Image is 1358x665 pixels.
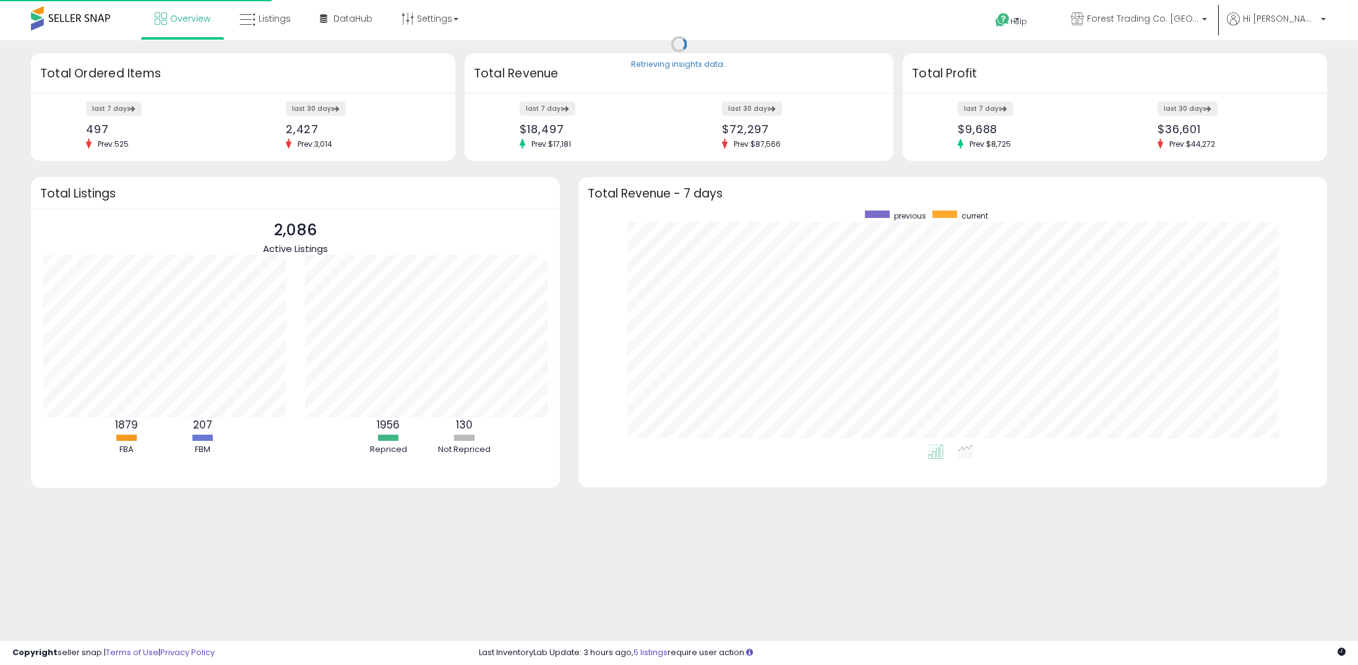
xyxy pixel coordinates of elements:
[166,444,240,456] div: FBM
[520,102,575,116] label: last 7 days
[428,444,502,456] div: Not Repriced
[963,139,1017,149] span: Prev: $8,725
[86,123,234,136] div: 497
[456,417,473,432] b: 130
[995,12,1010,28] i: Get Help
[40,65,446,82] h3: Total Ordered Items
[958,102,1013,116] label: last 7 days
[92,139,135,149] span: Prev: 525
[961,211,988,221] span: current
[728,139,787,149] span: Prev: $87,566
[263,219,328,242] p: 2,086
[86,102,142,116] label: last 7 days
[588,189,1318,198] h3: Total Revenue - 7 days
[525,139,577,149] span: Prev: $17,181
[722,102,782,116] label: last 30 days
[1243,12,1317,25] span: Hi [PERSON_NAME]
[115,417,138,432] b: 1879
[193,417,212,432] b: 207
[986,3,1051,40] a: Help
[958,123,1106,136] div: $9,688
[1163,139,1221,149] span: Prev: $44,272
[722,123,872,136] div: $72,297
[90,444,164,456] div: FBA
[520,123,669,136] div: $18,497
[474,65,884,82] h3: Total Revenue
[1227,12,1326,40] a: Hi [PERSON_NAME]
[286,102,346,116] label: last 30 days
[894,211,926,221] span: previous
[291,139,338,149] span: Prev: 3,014
[912,65,1318,82] h3: Total Profit
[1087,12,1198,25] span: Forest Trading Co. [GEOGRAPHIC_DATA]
[259,12,291,25] span: Listings
[1158,102,1218,116] label: last 30 days
[1010,16,1027,27] span: Help
[1158,123,1305,136] div: $36,601
[40,189,551,198] h3: Total Listings
[170,12,210,25] span: Overview
[286,123,434,136] div: 2,427
[263,242,328,255] span: Active Listings
[351,444,426,456] div: Repriced
[333,12,372,25] span: DataHub
[377,417,400,432] b: 1956
[631,59,727,71] div: Retrieving insights data..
